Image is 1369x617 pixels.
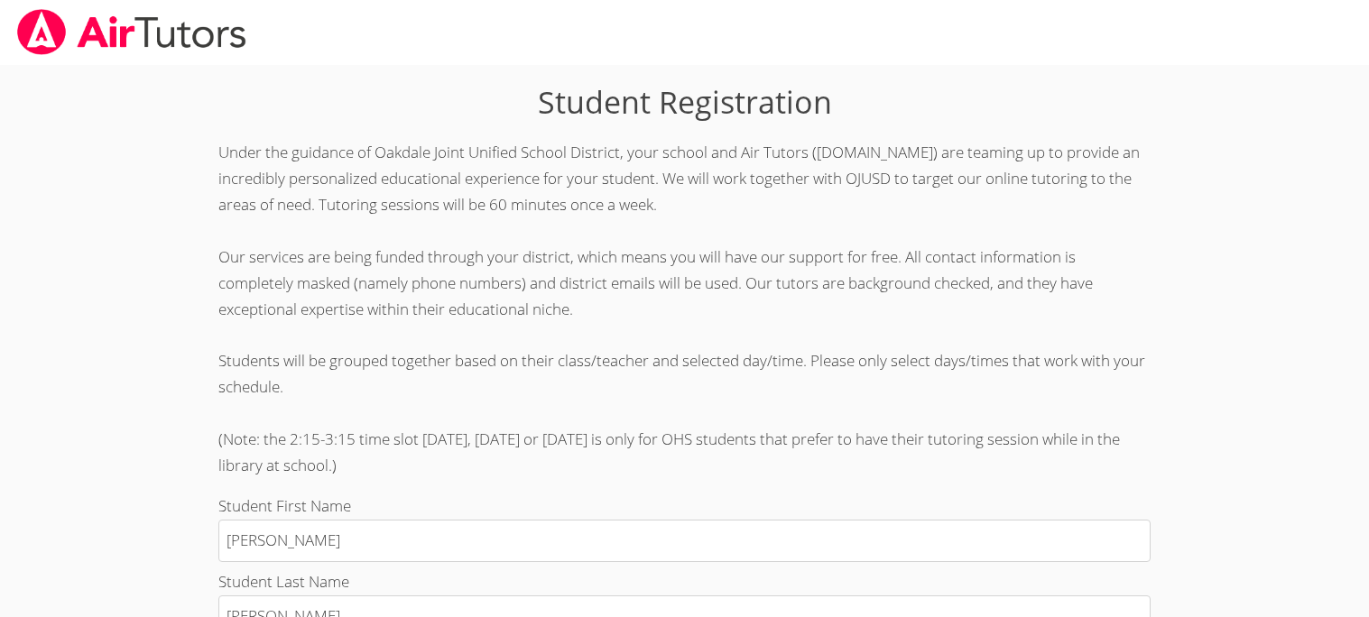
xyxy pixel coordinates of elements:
[218,79,1150,125] h1: Student Registration
[218,571,349,592] span: Student Last Name
[218,495,351,516] span: Student First Name
[218,520,1150,562] input: Student First Name
[15,9,248,55] img: airtutors_banner-c4298cdbf04f3fff15de1276eac7730deb9818008684d7c2e4769d2f7ddbe033.png
[218,140,1150,479] p: Under the guidance of Oakdale Joint Unified School District, your school and Air Tutors ([DOMAIN_...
